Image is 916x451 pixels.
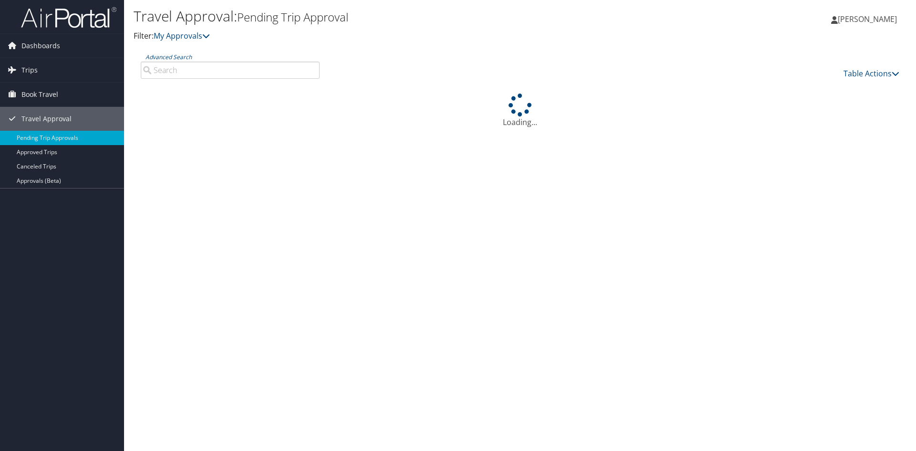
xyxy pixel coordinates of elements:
span: Trips [21,58,38,82]
input: Advanced Search [141,62,320,79]
a: Advanced Search [146,53,192,61]
p: Filter: [134,30,649,42]
span: [PERSON_NAME] [838,14,897,24]
h1: Travel Approval: [134,6,649,26]
span: Travel Approval [21,107,72,131]
span: Dashboards [21,34,60,58]
span: Book Travel [21,83,58,106]
div: Loading... [134,94,906,128]
a: My Approvals [154,31,210,41]
img: airportal-logo.png [21,6,116,29]
a: [PERSON_NAME] [831,5,906,33]
small: Pending Trip Approval [237,9,348,25]
a: Table Actions [843,68,899,79]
